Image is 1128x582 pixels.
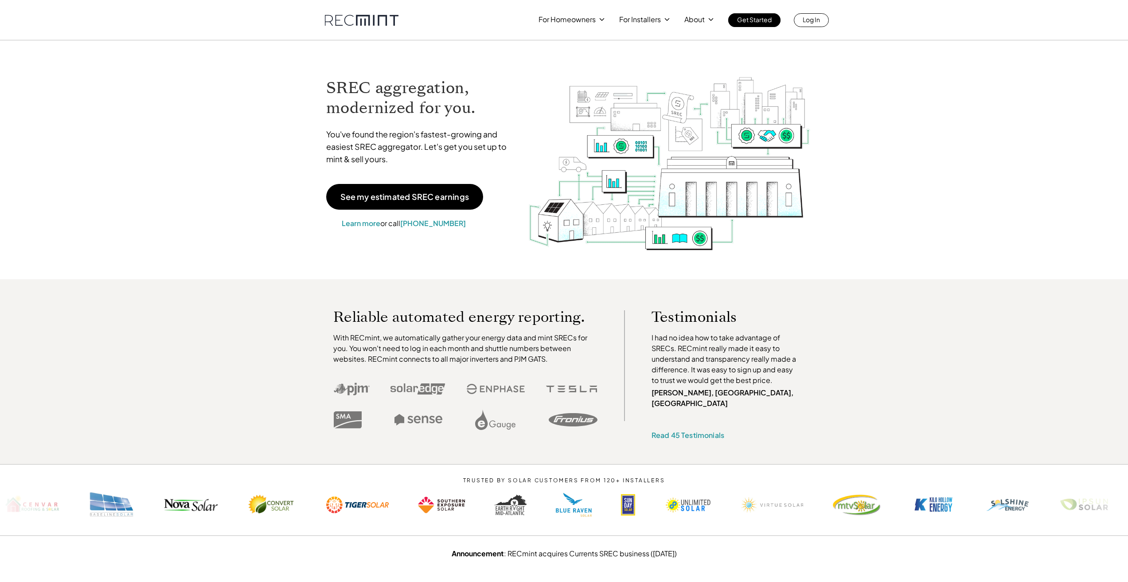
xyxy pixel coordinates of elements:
h1: SREC aggregation, modernized for you. [326,78,515,118]
p: For Installers [619,13,661,26]
a: Announcement: RECmint acquires Currents SREC business ([DATE]) [452,549,677,558]
strong: Announcement [452,549,504,558]
a: See my estimated SREC earnings [326,184,483,210]
p: TRUSTED BY SOLAR CUSTOMERS FROM 120+ INSTALLERS [436,477,692,484]
a: [PHONE_NUMBER] [400,219,466,228]
p: Testimonials [652,310,784,324]
p: I had no idea how to take advantage of SRECs. RECmint really made it easy to understand and trans... [652,332,800,386]
p: For Homeowners [539,13,596,26]
p: Reliable automated energy reporting. [333,310,597,324]
p: About [684,13,705,26]
p: [PERSON_NAME], [GEOGRAPHIC_DATA], [GEOGRAPHIC_DATA] [652,387,800,409]
a: Log In [794,13,829,27]
a: Learn more [342,219,380,228]
p: Log In [803,13,820,26]
p: Get Started [737,13,772,26]
p: See my estimated SREC earnings [340,193,469,201]
a: Read 45 Testimonials [652,430,724,440]
a: Get Started [728,13,781,27]
p: You've found the region's fastest-growing and easiest SREC aggregator. Let's get you set up to mi... [326,128,515,165]
span: or call [380,219,400,228]
img: RECmint value cycle [528,54,811,253]
p: With RECmint, we automatically gather your energy data and mint SRECs for you. You won't need to ... [333,332,597,364]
